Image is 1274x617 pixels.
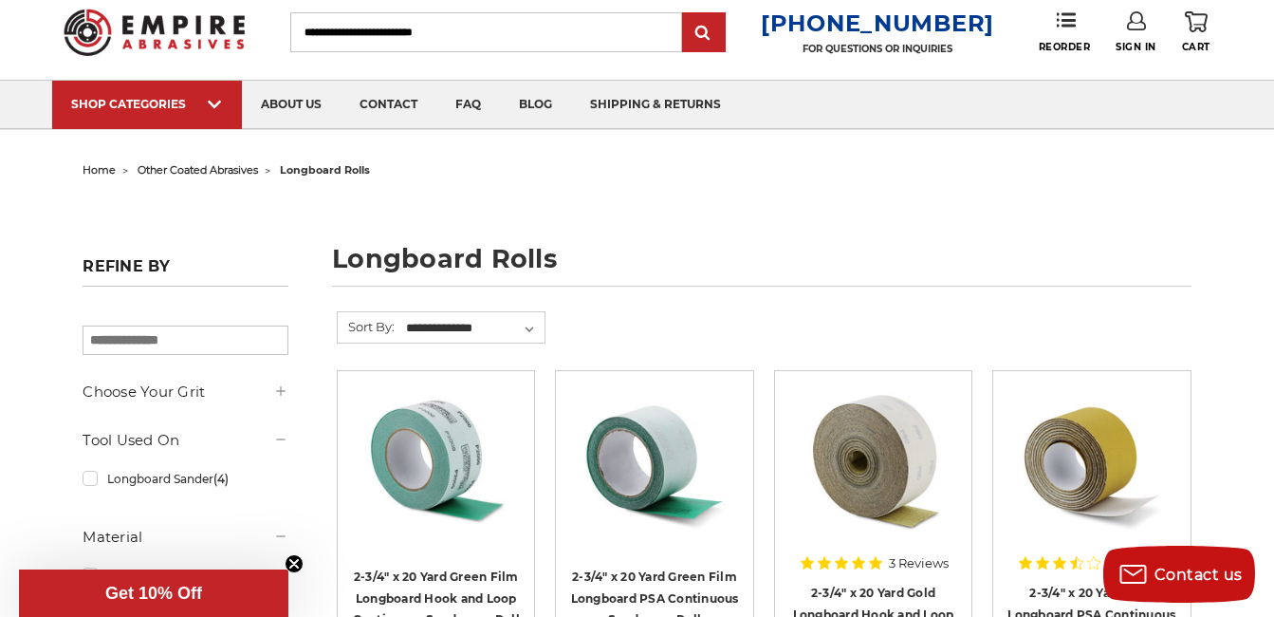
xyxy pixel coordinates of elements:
img: Green Film Longboard Sandpaper Roll ideal for automotive sanding and bodywork preparation. [360,384,512,536]
input: Submit [685,14,723,52]
a: Cart [1182,11,1210,53]
span: Contact us [1154,566,1243,584]
span: (4) [205,569,220,583]
a: Empire Abrasives 80 grit coarse gold sandpaper roll, 2 3/4" by 20 yards, unrolled end for quick i... [788,384,958,554]
img: Premium Green Film Sandpaper Roll with PSA for professional-grade sanding, 2 3/4" x 20 yards. [579,384,730,536]
a: shipping & returns [571,81,740,129]
select: Sort By: [403,314,545,343]
a: blog [500,81,571,129]
span: 3 Reviews [889,557,949,570]
p: FOR QUESTIONS OR INQUIRIES [761,43,994,55]
a: contact [341,81,436,129]
a: [PHONE_NUMBER] [761,9,994,37]
div: Get 10% OffClose teaser [19,570,288,617]
div: SHOP CATEGORIES [71,97,223,111]
h5: Tool Used On [83,429,288,452]
a: other coated abrasives [138,163,258,177]
h1: longboard rolls [332,246,1191,287]
a: Green Film Longboard Sandpaper Roll ideal for automotive sanding and bodywork preparation. [351,384,521,554]
img: Empire Abrasives 80 grit coarse gold sandpaper roll, 2 3/4" by 20 yards, unrolled end for quick i... [798,384,950,536]
a: home [83,163,116,177]
span: Reorder [1039,41,1091,53]
span: Get 10% Off [105,584,202,603]
a: Aluminum Oxide [83,559,288,592]
h5: Refine by [83,257,288,287]
a: Premium Green Film Sandpaper Roll with PSA for professional-grade sanding, 2 3/4" x 20 yards. [569,384,739,554]
a: Reorder [1039,11,1091,52]
a: about us [242,81,341,129]
h5: Choose Your Grit [83,381,288,403]
span: Cart [1182,41,1210,53]
span: (4) [213,472,229,486]
a: Longboard Sander [83,462,288,495]
img: Black Hawk 400 Grit Gold PSA Sandpaper Roll, 2 3/4" wide, for final touches on surfaces. [1016,384,1168,536]
a: Black Hawk 400 Grit Gold PSA Sandpaper Roll, 2 3/4" wide, for final touches on surfaces. [1006,384,1176,554]
span: longboard rolls [280,163,370,177]
button: Close teaser [285,554,304,573]
h5: Material [83,526,288,549]
button: Contact us [1103,546,1255,603]
a: faq [436,81,500,129]
span: Sign In [1116,41,1156,53]
label: Sort By: [338,312,395,341]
